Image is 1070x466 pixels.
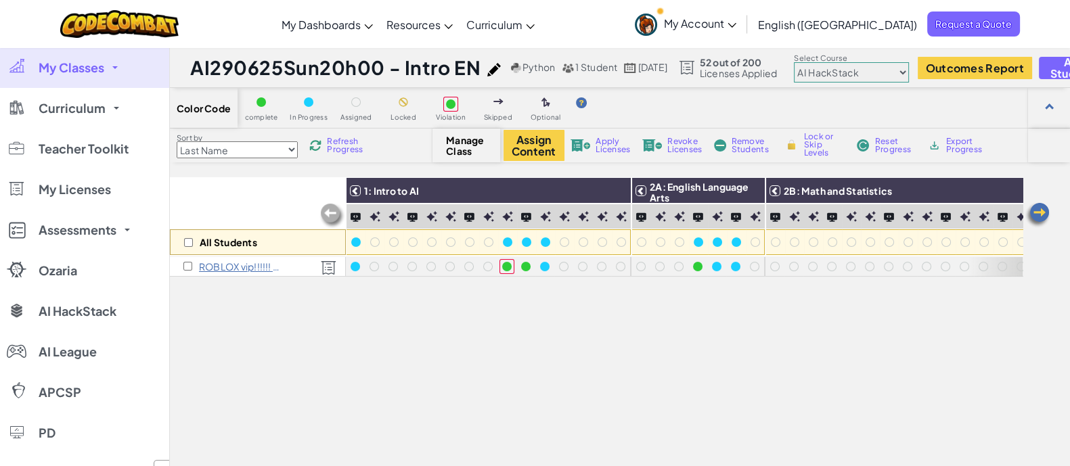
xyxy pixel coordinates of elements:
[576,97,587,108] img: IconHint.svg
[39,102,106,114] span: Curriculum
[960,211,971,222] img: IconCreate.svg
[784,139,799,151] img: IconLock.svg
[39,143,129,155] span: Teacher Toolkit
[732,137,772,154] span: Remove Students
[808,211,819,222] img: IconCreate.svg
[700,68,778,78] span: Licenses Applied
[616,211,627,222] img: IconCreate.svg
[918,57,1032,79] button: Outcomes Report
[922,211,933,222] img: IconCreate.svg
[865,211,876,222] img: IconCreate.svg
[693,212,703,221] img: IconLearn.svg
[941,212,950,221] img: IconLearn.svg
[674,211,685,222] img: IconCreate.svg
[998,212,1007,221] img: IconLearn.svg
[750,211,761,222] img: IconCreate.svg
[39,62,104,74] span: My Classes
[804,133,844,157] span: Lock or Skip Levels
[445,211,456,222] img: IconCreate.svg
[575,61,617,73] span: 1 Student
[327,137,369,154] span: Refresh Progress
[407,212,417,221] img: IconLearn.svg
[624,63,636,73] img: calendar.svg
[946,137,987,154] span: Export Progress
[846,211,857,222] img: IconCreate.svg
[391,114,416,121] span: Locked
[712,211,723,222] img: IconCreate.svg
[290,114,328,121] span: In Progress
[635,14,657,36] img: avatar
[282,18,361,32] span: My Dashboards
[351,212,360,221] img: IconLearn.svg
[650,181,749,204] span: 2A: English Language Arts
[884,212,893,221] img: IconLearn.svg
[370,211,380,222] img: IconCreate.svg
[460,6,541,43] a: Curriculum
[39,224,116,236] span: Assessments
[504,130,564,161] button: Assign Content
[199,261,284,272] p: ROBLOX vip!!!!!! GrandparkAI
[784,185,892,197] span: 2B: Math and Statistics
[638,61,667,73] span: [DATE]
[522,61,555,73] span: Python
[487,63,501,76] img: iconPencil.svg
[927,11,1020,37] a: Request a Quote
[60,10,179,38] a: CodeCombat logo
[1017,211,1027,222] img: IconCreate.svg
[903,211,914,222] img: IconCreate.svg
[245,114,278,121] span: complete
[731,212,740,221] img: IconLearn.svg
[1024,202,1051,229] img: Arrow_Left.png
[200,237,257,248] p: All Students
[628,3,743,45] a: My Account
[928,139,941,152] img: IconArchive.svg
[559,211,570,222] img: IconCreate.svg
[642,139,663,152] img: IconLicenseRevoke.svg
[664,16,736,30] span: My Account
[484,114,512,121] span: Skipped
[540,211,551,222] img: IconCreate.svg
[493,99,504,104] img: IconSkippedLevel.svg
[758,18,917,32] span: English ([GEOGRAPHIC_DATA])
[177,133,298,143] label: Sort by
[714,139,726,152] img: IconRemoveStudents.svg
[789,211,800,222] img: IconCreate.svg
[700,57,778,68] span: 52 out of 200
[321,260,336,275] img: Licensed
[483,211,494,222] img: IconCreate.svg
[571,139,591,152] img: IconLicenseApply.svg
[190,55,481,80] h1: AI290625Sun20h00 - Intro EN
[794,53,909,64] label: Select Course
[388,211,399,222] img: IconCreate.svg
[578,211,589,222] img: IconCreate.svg
[275,6,380,43] a: My Dashboards
[446,135,486,156] span: Manage Class
[751,6,924,43] a: English ([GEOGRAPHIC_DATA])
[435,114,466,121] span: Violation
[464,212,474,221] img: IconLearn.svg
[502,211,513,222] img: IconCreate.svg
[541,97,550,108] img: IconOptionalLevel.svg
[875,137,916,154] span: Reset Progress
[426,211,437,222] img: IconCreate.svg
[827,212,837,221] img: IconLearn.svg
[319,202,346,229] img: Arrow_Left_Inactive.png
[177,103,231,114] span: Color Code
[466,18,522,32] span: Curriculum
[562,63,574,73] img: MultipleUsers.png
[521,212,531,221] img: IconLearn.svg
[979,211,989,222] img: IconCreate.svg
[340,114,372,121] span: Assigned
[770,212,780,221] img: IconLearn.svg
[511,63,521,73] img: python.png
[39,183,111,195] span: My Licenses
[667,137,702,154] span: Revoke Licenses
[596,137,630,154] span: Apply Licenses
[39,305,116,317] span: AI HackStack
[531,114,561,121] span: Optional
[309,139,321,152] img: IconReload.svg
[856,139,870,152] img: IconReset.svg
[39,346,97,358] span: AI League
